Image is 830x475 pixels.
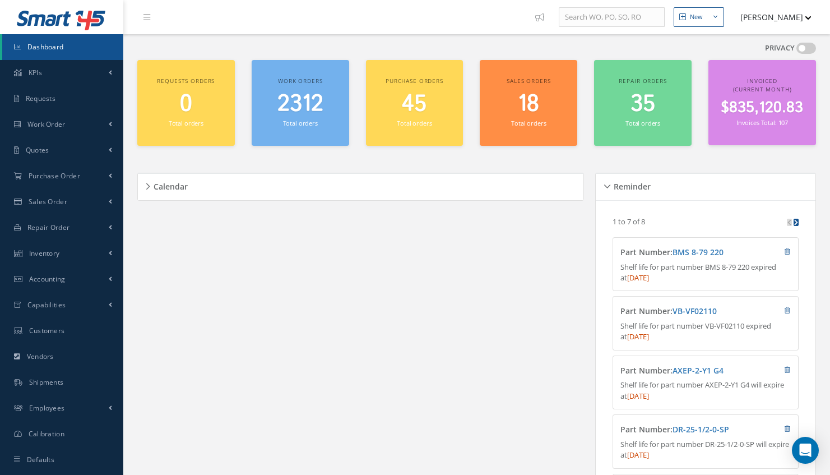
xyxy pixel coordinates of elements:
[27,300,66,310] span: Capabilities
[29,248,60,258] span: Inventory
[792,437,819,464] div: Open Intercom Messenger
[627,273,649,283] span: [DATE]
[620,307,744,316] h4: Part Number
[673,424,729,435] a: DR-25-1/2-0-SP
[397,119,432,127] small: Total orders
[594,60,692,146] a: Repair orders 35 Total orders
[673,306,717,316] a: VB-VF02110
[386,77,443,85] span: Purchase orders
[619,77,666,85] span: Repair orders
[620,425,744,435] h4: Part Number
[630,88,655,120] span: 35
[278,77,322,85] span: Work orders
[620,262,791,284] p: Shelf life for part number BMS 8-79 220 expired at
[670,424,729,435] span: :
[29,377,64,387] span: Shipments
[402,88,426,120] span: 45
[620,321,791,343] p: Shelf life for part number VB-VF02110 expired at
[620,366,744,376] h4: Part Number
[736,118,788,127] small: Invoices Total: 107
[29,171,80,181] span: Purchase Order
[627,391,649,401] span: [DATE]
[674,7,724,27] button: New
[252,60,349,146] a: Work orders 2312 Total orders
[137,60,235,146] a: Requests orders 0 Total orders
[747,77,777,85] span: Invoiced
[559,7,665,27] input: Search WO, PO, SO, RO
[620,380,791,402] p: Shelf life for part number AXEP-2-Y1 G4 will expire at
[29,429,64,439] span: Calibration
[169,119,203,127] small: Total orders
[29,274,66,284] span: Accounting
[613,216,645,227] p: 1 to 7 of 8
[721,97,803,119] span: $835,120.83
[480,60,577,146] a: Sales orders 18 Total orders
[518,88,539,120] span: 18
[733,85,792,93] span: (Current Month)
[620,248,744,257] h4: Part Number
[627,450,649,460] span: [DATE]
[27,119,66,129] span: Work Order
[27,42,64,52] span: Dashboard
[150,178,188,192] h5: Calendar
[29,403,65,413] span: Employees
[29,197,67,206] span: Sales Order
[29,326,65,335] span: Customers
[26,94,55,103] span: Requests
[157,77,215,85] span: Requests orders
[29,68,42,77] span: KPIs
[690,12,703,22] div: New
[610,178,651,192] h5: Reminder
[2,34,123,60] a: Dashboard
[511,119,546,127] small: Total orders
[730,6,812,28] button: [PERSON_NAME]
[26,145,49,155] span: Quotes
[277,88,323,120] span: 2312
[670,247,724,257] span: :
[708,60,816,145] a: Invoiced (Current Month) $835,120.83 Invoices Total: 107
[673,365,724,376] a: AXEP-2-Y1 G4
[620,439,791,461] p: Shelf life for part number DR-25-1/2-0-SP will expire at
[283,119,318,127] small: Total orders
[180,88,192,120] span: 0
[507,77,550,85] span: Sales orders
[673,247,724,257] a: BMS 8-79 220
[625,119,660,127] small: Total orders
[670,365,724,376] span: :
[765,43,795,54] label: PRIVACY
[627,331,649,342] span: [DATE]
[27,352,54,361] span: Vendors
[366,60,463,146] a: Purchase orders 45 Total orders
[27,223,70,232] span: Repair Order
[27,455,54,464] span: Defaults
[670,306,717,316] span: :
